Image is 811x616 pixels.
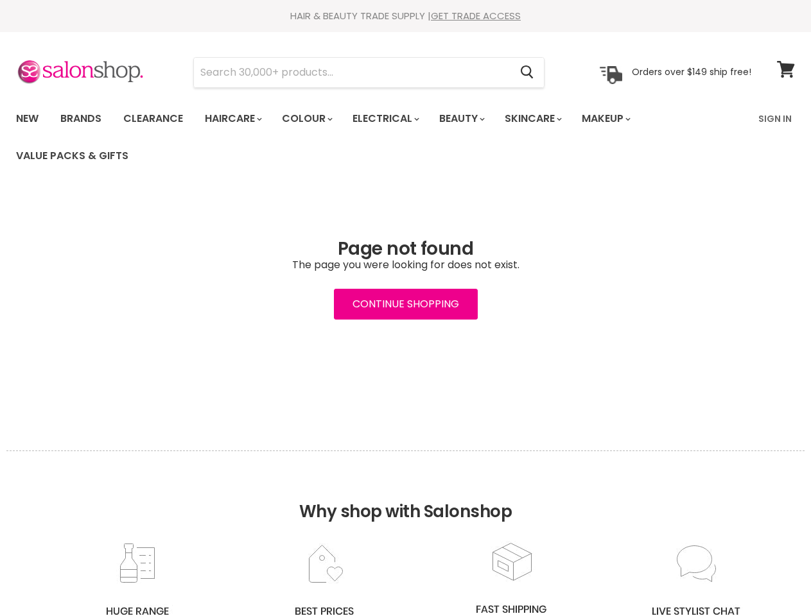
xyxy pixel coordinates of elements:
[193,57,545,88] form: Product
[510,58,544,87] button: Search
[572,105,638,132] a: Makeup
[343,105,427,132] a: Electrical
[16,239,795,259] h1: Page not found
[430,105,493,132] a: Beauty
[632,66,751,78] p: Orders over $149 ship free!
[194,58,510,87] input: Search
[495,105,570,132] a: Skincare
[51,105,111,132] a: Brands
[751,105,799,132] a: Sign In
[16,259,795,271] p: The page you were looking for does not exist.
[6,142,138,169] a: Value Packs & Gifts
[431,9,521,22] a: GET TRADE ACCESS
[6,100,751,175] ul: Main menu
[334,289,478,320] a: Continue Shopping
[272,105,340,132] a: Colour
[6,105,48,132] a: New
[6,450,805,541] h2: Why shop with Salonshop
[195,105,270,132] a: Haircare
[114,105,193,132] a: Clearance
